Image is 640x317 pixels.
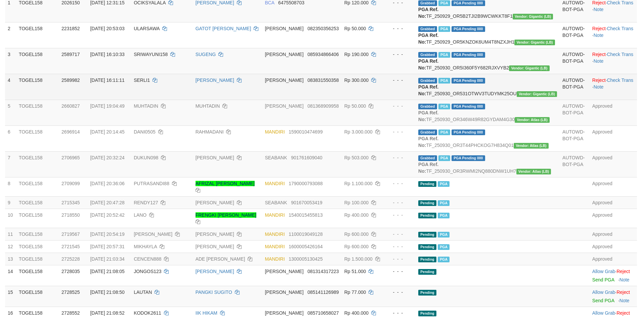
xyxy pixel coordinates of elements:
span: [PERSON_NAME] [134,231,172,237]
span: Marked by azecs1 [438,244,450,250]
td: Approved [590,240,637,253]
td: TOGEL158 [16,22,59,48]
td: TOGEL158 [16,286,59,307]
a: Send PGA [592,298,614,303]
td: 5 [5,100,16,125]
td: AUTOWD-BOT-PGA [560,48,590,74]
td: 2 [5,22,16,48]
span: Rp 300.000 [344,77,369,83]
span: [DATE] 20:57:31 [90,244,124,249]
span: 2721545 [61,244,80,249]
a: FRENGKI [PERSON_NAME] [196,212,256,218]
span: 2231852 [61,26,80,31]
a: GATOT [PERSON_NAME] [196,26,251,31]
b: PGA Ref. No: [418,84,438,96]
a: Check Trans [607,52,633,57]
span: Copy 1300005130425 to clipboard [289,256,323,262]
span: MUHTADIN [134,103,158,109]
a: Note [594,84,604,90]
span: Marked by azecs1 [438,104,450,109]
td: Approved [590,177,637,196]
span: Copy 1100019049128 to clipboard [289,231,323,237]
td: TOGEL158 [16,209,59,228]
span: 2706965 [61,155,80,160]
div: - - - [386,243,413,250]
a: Check Trans [607,77,633,83]
div: - - - [386,77,413,84]
span: Vendor URL: https://dashboard.q2checkout.com/secure [515,117,550,123]
span: Copy 082350356253 to clipboard [307,26,339,31]
span: 2728552 [61,310,80,316]
a: Note [594,33,604,38]
b: PGA Ref. No: [418,7,438,19]
span: Rp 190.000 [344,52,369,57]
a: Check Trans [607,26,633,31]
a: SUGENG [196,52,216,57]
a: Reject [616,310,630,316]
td: · · [590,48,637,74]
span: [DATE] 21:08:52 [90,310,124,316]
td: Approved [590,196,637,209]
td: Approved [590,100,637,125]
span: Rp 50.000 [344,103,366,109]
span: MANDIRI [265,212,285,218]
span: 2696914 [61,129,80,135]
span: MANDIRI [265,256,285,262]
a: [PERSON_NAME] [196,244,234,249]
div: - - - [386,103,413,109]
span: Copy 1600005426164 to clipboard [289,244,323,249]
td: AUTOWD-BOT-PGA [560,151,590,177]
td: 4 [5,74,16,100]
td: 12 [5,240,16,253]
span: Marked by azecs1 [438,200,450,206]
td: TF_250930_OR5I360F5Y682RJXVYB2 [416,48,560,74]
span: 2589982 [61,77,80,83]
a: Allow Grab [592,269,615,274]
div: - - - [386,231,413,237]
span: Copy 1590010474699 to clipboard [289,129,323,135]
span: [PERSON_NAME] [265,269,303,274]
span: PUTRASANDI88 [134,181,169,186]
span: Rp 77.000 [344,289,366,295]
span: Rp 503.000 [344,155,369,160]
span: Pending [418,244,436,250]
td: 6 [5,125,16,151]
span: Pending [418,269,436,275]
span: Rp 600.000 [344,244,369,249]
td: 3 [5,48,16,74]
a: Note [620,298,630,303]
span: SEABANK [265,155,287,160]
span: Copy 085141126989 to clipboard [307,289,339,295]
td: TOGEL158 [16,74,59,100]
span: Copy 1790000793088 to clipboard [289,181,323,186]
span: Marked by azecs1 [438,26,450,32]
span: [DATE] 16:11:11 [90,77,124,83]
span: Grabbed [418,155,437,161]
a: Reject [616,289,630,295]
span: Pending [418,311,436,316]
div: - - - [386,154,413,161]
span: Copy 085710658027 to clipboard [307,310,339,316]
a: AFRIZAL [PERSON_NAME] [196,181,255,186]
a: Send PGA [592,277,614,282]
td: 11 [5,228,16,240]
td: TF_250930_OR531OTWV3TUDYMK25OU [416,74,560,100]
span: MANDIRI [265,181,285,186]
span: 2715345 [61,200,80,205]
span: Marked by azecs1 [438,213,450,218]
td: TOGEL158 [16,125,59,151]
span: Vendor URL: https://dashboard.q2checkout.com/secure [513,14,553,19]
td: TF_250930_OR3RWMI2NQ880DNW1UH7 [416,151,560,177]
td: · · [590,22,637,48]
div: - - - [386,256,413,262]
span: PGA Pending [452,129,485,135]
span: DANI0505 [134,129,156,135]
span: Rp 1.100.000 [344,181,373,186]
span: [PERSON_NAME] [265,52,303,57]
span: Rp 100.000 [344,200,369,205]
td: TOGEL158 [16,196,59,209]
td: TOGEL158 [16,240,59,253]
td: TOGEL158 [16,48,59,74]
span: Marked by azecs1 [438,129,450,135]
span: Rp 400.000 [344,212,369,218]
